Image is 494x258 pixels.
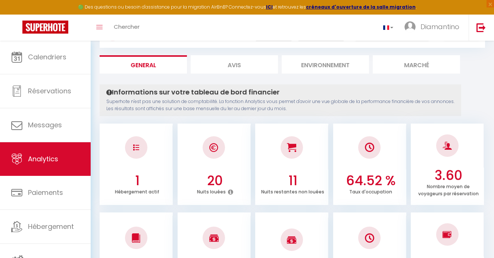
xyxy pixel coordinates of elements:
p: Nombre moyen de voyageurs par réservation [418,182,479,197]
span: Paiements [28,188,63,197]
span: Messages [28,120,62,130]
li: Marché [373,55,460,74]
a: ICI [266,4,273,10]
img: Super Booking [22,21,68,34]
h4: Informations sur votre tableau de bord financier [106,88,454,96]
span: Diamantino [420,22,459,31]
a: créneaux d'ouverture de la salle migration [306,4,416,10]
img: NO IMAGE [443,230,452,239]
li: Avis [191,55,278,74]
p: Superhote n'est pas une solution de comptabilité. La fonction Analytics vous permet d'avoir une v... [106,98,454,112]
span: Hébergement [28,222,74,231]
h3: 3.60 [415,168,482,183]
a: ... Diamantino [399,15,469,41]
h3: 11 [259,173,326,189]
span: Réservations [28,86,71,96]
img: logout [476,23,486,32]
h3: 64.52 % [337,173,404,189]
img: ... [404,21,416,32]
button: Ouvrir le widget de chat LiveChat [6,3,28,25]
li: Environnement [282,55,369,74]
p: Taux d'occupation [349,187,392,195]
a: Chercher [108,15,145,41]
img: NO IMAGE [365,233,374,243]
span: Calendriers [28,52,66,62]
p: Nuits louées [197,187,226,195]
span: Chercher [114,23,140,31]
span: Analytics [28,154,58,164]
li: General [100,55,187,74]
p: Nuits restantes non louées [261,187,324,195]
h3: 20 [181,173,248,189]
p: Hébergement actif [115,187,159,195]
h3: 1 [103,173,171,189]
img: NO IMAGE [133,144,139,150]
